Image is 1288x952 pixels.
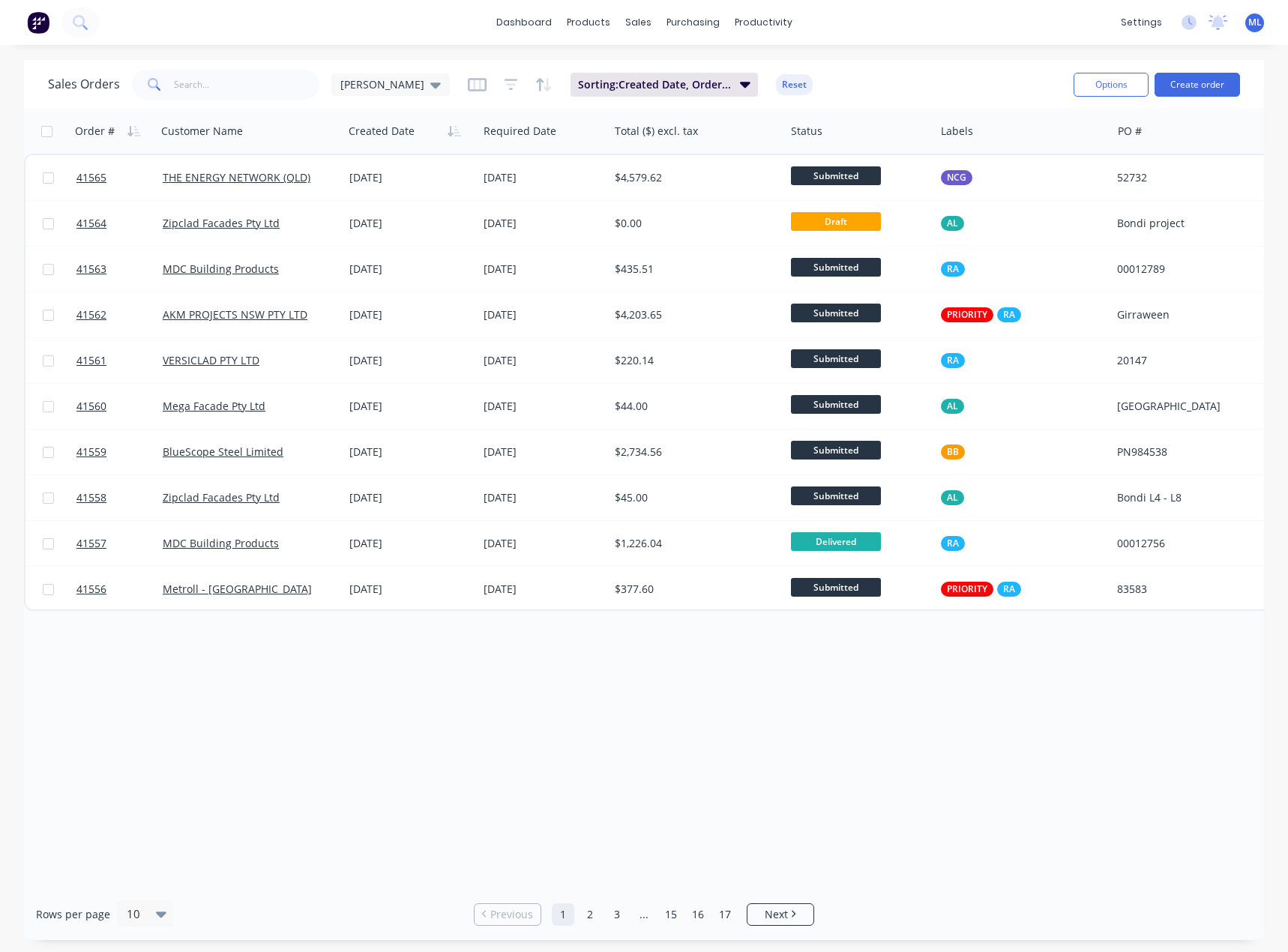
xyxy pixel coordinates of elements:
[776,74,813,95] button: Reset
[349,307,472,322] div: [DATE]
[1117,582,1260,597] div: 83583
[76,262,106,277] span: 41563
[941,353,965,368] button: RA
[659,11,727,34] div: purchasing
[76,155,163,200] a: 41565
[791,532,881,551] span: Delivered
[559,11,618,34] div: products
[571,73,758,97] button: Sorting:Created Date, Order #
[791,486,881,505] span: Submitted
[791,258,881,277] span: Submitted
[27,11,49,34] img: Factory
[791,441,881,460] span: Submitted
[484,307,603,322] div: [DATE]
[76,307,106,322] span: 41562
[1117,353,1260,368] div: 20147
[1117,536,1260,551] div: 00012756
[941,582,1021,597] button: PRIORITYRA
[579,903,601,926] a: Page 2
[484,399,603,414] div: [DATE]
[947,445,959,460] span: BB
[76,170,106,185] span: 41565
[765,907,788,922] span: Next
[484,536,603,551] div: [DATE]
[714,903,736,926] a: Page 17
[349,399,472,414] div: [DATE]
[163,262,279,276] a: MDC Building Products
[947,262,959,277] span: RA
[1117,490,1260,505] div: Bondi L4 - L8
[615,262,771,277] div: $435.51
[349,262,472,277] div: [DATE]
[941,124,973,139] div: Labels
[468,903,820,926] ul: Pagination
[484,216,603,231] div: [DATE]
[941,490,964,505] button: AL
[174,70,320,100] input: Search...
[163,216,280,230] a: Zipclad Facades Pty Ltd
[615,124,698,139] div: Total ($) excl. tax
[941,262,965,277] button: RA
[163,170,310,184] a: THE ENERGY NETWORK (QLD)
[791,124,822,139] div: Status
[1003,307,1015,322] span: RA
[76,490,106,505] span: 41558
[76,247,163,292] a: 41563
[163,353,259,367] a: VERSICLAD PTY LTD
[76,201,163,246] a: 41564
[941,445,965,460] button: BB
[615,582,771,597] div: $377.60
[76,536,106,551] span: 41557
[1248,16,1262,29] span: ML
[76,567,163,612] a: 41556
[947,216,958,231] span: AL
[1117,262,1260,277] div: 00012789
[163,445,283,459] a: BlueScope Steel Limited
[349,582,472,597] div: [DATE]
[76,582,106,597] span: 41556
[618,11,659,34] div: sales
[727,11,800,34] div: productivity
[941,307,1021,322] button: PRIORITYRA
[76,292,163,337] a: 41562
[484,445,603,460] div: [DATE]
[791,349,881,368] span: Submitted
[349,445,472,460] div: [DATE]
[615,353,771,368] div: $220.14
[161,124,243,139] div: Customer Name
[687,903,709,926] a: Page 16
[349,353,472,368] div: [DATE]
[615,170,771,185] div: $4,579.62
[791,166,881,185] span: Submitted
[489,11,559,34] a: dashboard
[947,399,958,414] span: AL
[947,353,959,368] span: RA
[1118,124,1142,139] div: PO #
[75,124,115,139] div: Order #
[791,304,881,322] span: Submitted
[484,262,603,277] div: [DATE]
[76,399,106,414] span: 41560
[615,307,771,322] div: $4,203.65
[76,338,163,383] a: 41561
[349,124,415,139] div: Created Date
[791,578,881,597] span: Submitted
[340,76,424,92] span: [PERSON_NAME]
[76,384,163,429] a: 41560
[941,170,972,185] button: NCG
[349,490,472,505] div: [DATE]
[484,490,603,505] div: [DATE]
[76,475,163,520] a: 41558
[76,216,106,231] span: 41564
[747,907,813,922] a: Next page
[1117,307,1260,322] div: Girraween
[36,907,110,922] span: Rows per page
[76,353,106,368] span: 41561
[947,170,966,185] span: NCG
[163,307,307,322] a: AKM PROJECTS NSW PTY LTD
[475,907,541,922] a: Previous page
[349,536,472,551] div: [DATE]
[791,212,881,231] span: Draft
[1117,170,1260,185] div: 52732
[615,490,771,505] div: $45.00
